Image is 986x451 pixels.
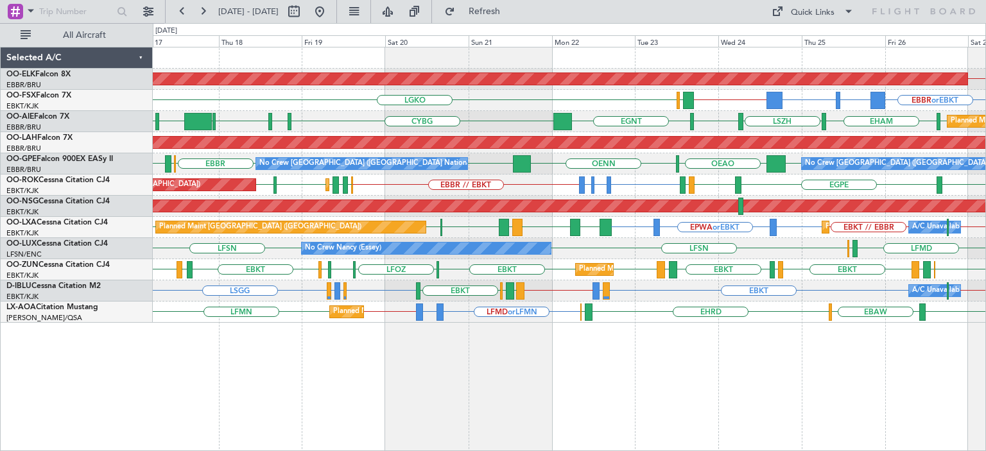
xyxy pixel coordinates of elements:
a: EBBR/BRU [6,123,41,132]
div: Thu 25 [802,35,885,47]
div: No Crew [GEOGRAPHIC_DATA] ([GEOGRAPHIC_DATA] National) [259,154,474,173]
span: OO-FSX [6,92,36,99]
span: [DATE] - [DATE] [218,6,279,17]
div: Planned Maint Nice ([GEOGRAPHIC_DATA]) [333,302,476,321]
div: Planned Maint Kortrijk-[GEOGRAPHIC_DATA] [579,260,729,279]
a: OO-AIEFalcon 7X [6,113,69,121]
a: OO-ELKFalcon 8X [6,71,71,78]
a: LFSN/ENC [6,250,42,259]
a: D-IBLUCessna Citation M2 [6,282,101,290]
span: OO-LUX [6,240,37,248]
div: Sun 21 [469,35,552,47]
div: Wed 17 [135,35,219,47]
span: LX-AOA [6,303,36,311]
span: OO-LXA [6,219,37,226]
a: EBKT/KJK [6,292,39,302]
span: All Aircraft [33,31,135,40]
div: [DATE] [155,26,177,37]
a: EBBR/BRU [6,80,41,90]
div: Planned Maint [GEOGRAPHIC_DATA] ([GEOGRAPHIC_DATA]) [159,217,361,237]
span: OO-ELK [6,71,35,78]
a: OO-NSGCessna Citation CJ4 [6,198,110,205]
span: OO-GPE [6,155,37,163]
a: OO-ZUNCessna Citation CJ4 [6,261,110,269]
div: Sat 20 [385,35,469,47]
span: Refresh [458,7,512,16]
div: Planned Maint Kortrijk-[GEOGRAPHIC_DATA] [826,217,975,237]
button: Quick Links [765,1,860,22]
a: LX-AOACitation Mustang [6,303,98,311]
a: EBBR/BRU [6,144,41,153]
a: [PERSON_NAME]/QSA [6,313,82,323]
div: No Crew Nancy (Essey) [305,239,381,258]
span: OO-ZUN [6,261,39,269]
div: Tue 23 [635,35,718,47]
span: OO-NSG [6,198,39,205]
div: Thu 18 [219,35,302,47]
a: OO-ROKCessna Citation CJ4 [6,176,110,184]
a: EBBR/BRU [6,165,41,174]
a: OO-LXACessna Citation CJ4 [6,219,108,226]
a: OO-FSXFalcon 7X [6,92,71,99]
div: Mon 22 [552,35,636,47]
div: Wed 24 [718,35,802,47]
a: EBKT/KJK [6,271,39,280]
a: EBKT/KJK [6,207,39,217]
button: All Aircraft [14,25,139,46]
div: Quick Links [791,6,835,19]
button: Refresh [438,1,515,22]
span: D-IBLU [6,282,31,290]
a: EBKT/KJK [6,186,39,196]
a: OO-LAHFalcon 7X [6,134,73,142]
a: EBKT/KJK [6,101,39,111]
span: OO-AIE [6,113,34,121]
input: Trip Number [39,2,113,21]
span: OO-LAH [6,134,37,142]
a: OO-LUXCessna Citation CJ4 [6,240,108,248]
span: OO-ROK [6,176,39,184]
div: Fri 26 [885,35,969,47]
a: OO-GPEFalcon 900EX EASy II [6,155,113,163]
a: EBKT/KJK [6,228,39,238]
div: Fri 19 [302,35,385,47]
